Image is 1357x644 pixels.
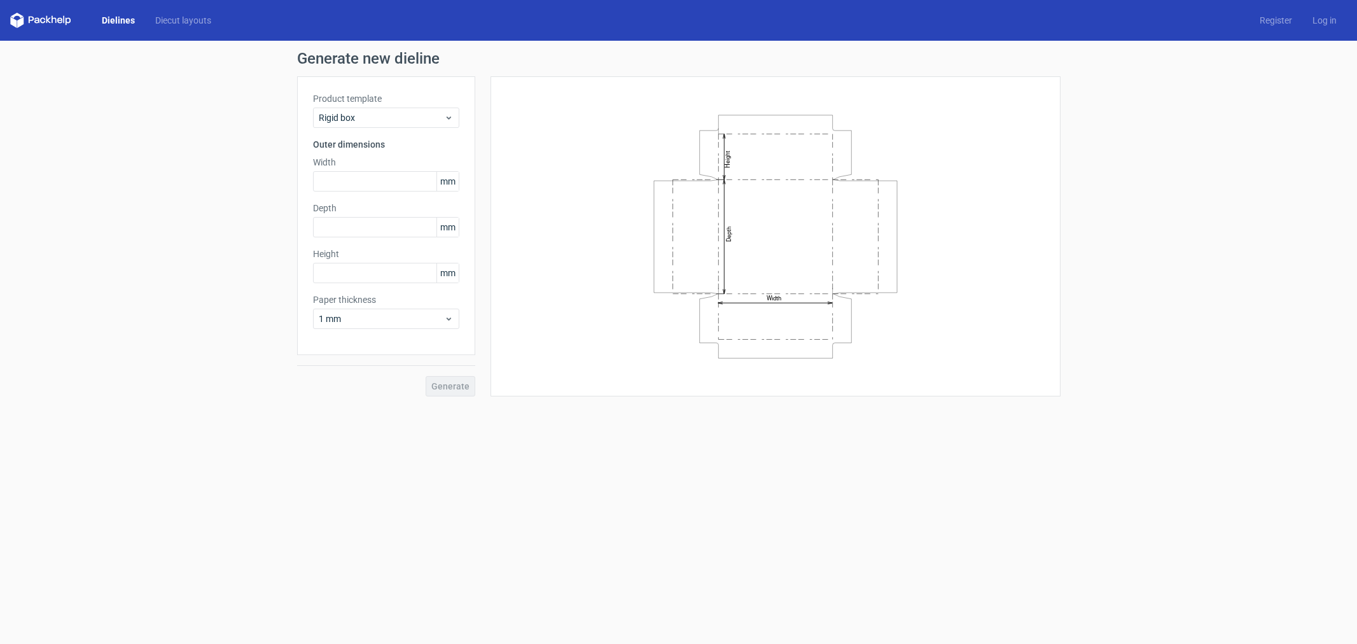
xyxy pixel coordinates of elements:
[1249,14,1302,27] a: Register
[436,172,459,191] span: mm
[313,293,459,306] label: Paper thickness
[436,218,459,237] span: mm
[319,312,444,325] span: 1 mm
[297,51,1061,66] h1: Generate new dieline
[313,202,459,214] label: Depth
[725,226,732,241] text: Depth
[313,248,459,260] label: Height
[319,111,444,124] span: Rigid box
[145,14,221,27] a: Diecut layouts
[313,92,459,105] label: Product template
[724,150,731,167] text: Height
[92,14,145,27] a: Dielines
[1302,14,1347,27] a: Log in
[436,263,459,283] span: mm
[313,156,459,169] label: Width
[313,138,459,151] h3: Outer dimensions
[766,295,781,302] text: Width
